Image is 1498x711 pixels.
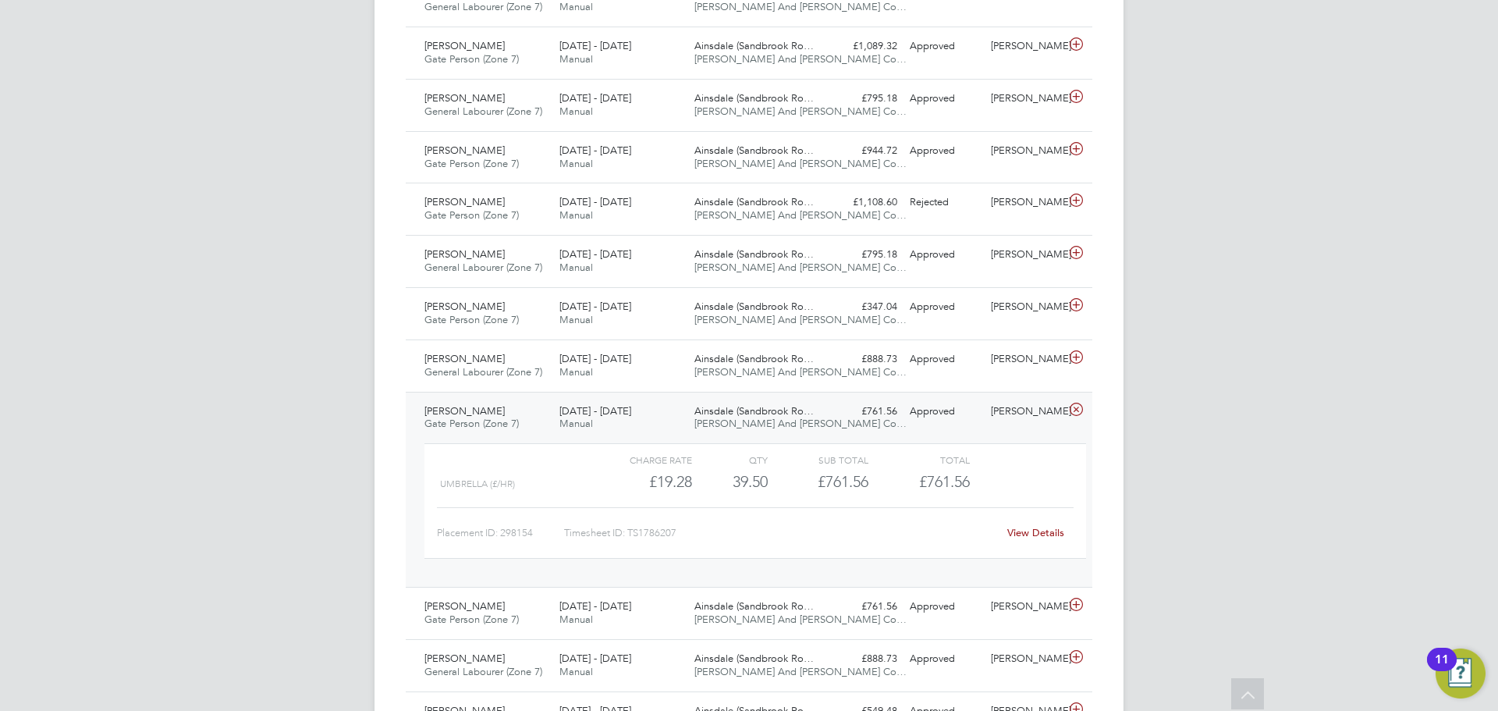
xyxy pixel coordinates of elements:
span: Manual [559,261,593,274]
div: Sub Total [768,450,868,469]
div: 39.50 [692,469,768,495]
span: [DATE] - [DATE] [559,352,631,365]
div: £761.56 [768,469,868,495]
span: Ainsdale (Sandbrook Ro… [694,652,814,665]
span: [PERSON_NAME] [424,91,505,105]
div: £761.56 [822,399,903,425]
div: Approved [903,34,985,59]
div: Approved [903,646,985,672]
span: [DATE] - [DATE] [559,300,631,313]
div: Approved [903,294,985,320]
span: [DATE] - [DATE] [559,195,631,208]
span: [PERSON_NAME] And [PERSON_NAME] Co… [694,52,907,66]
div: Placement ID: 298154 [437,521,564,546]
span: Manual [559,417,593,430]
div: Approved [903,399,985,425]
span: Manual [559,613,593,626]
span: Ainsdale (Sandbrook Ro… [694,195,814,208]
span: [PERSON_NAME] [424,652,505,665]
span: Ainsdale (Sandbrook Ro… [694,247,814,261]
div: £888.73 [822,347,903,372]
div: QTY [692,450,768,469]
span: [PERSON_NAME] [424,39,505,52]
span: General Labourer (Zone 7) [424,665,542,678]
div: [PERSON_NAME] [985,646,1066,672]
span: [DATE] - [DATE] [559,247,631,261]
div: £944.72 [822,138,903,164]
span: [PERSON_NAME] And [PERSON_NAME] Co… [694,261,907,274]
span: Gate Person (Zone 7) [424,208,519,222]
div: Charge rate [591,450,692,469]
span: Manual [559,208,593,222]
span: General Labourer (Zone 7) [424,261,542,274]
span: [DATE] - [DATE] [559,652,631,665]
span: General Labourer (Zone 7) [424,365,542,379]
div: Approved [903,242,985,268]
span: [PERSON_NAME] And [PERSON_NAME] Co… [694,313,907,326]
span: Gate Person (Zone 7) [424,613,519,626]
div: Approved [903,594,985,620]
span: Manual [559,52,593,66]
div: £795.18 [822,242,903,268]
div: £1,108.60 [822,190,903,215]
div: [PERSON_NAME] [985,594,1066,620]
span: [DATE] - [DATE] [559,39,631,52]
div: [PERSON_NAME] [985,347,1066,372]
span: [PERSON_NAME] And [PERSON_NAME] Co… [694,613,907,626]
div: [PERSON_NAME] [985,242,1066,268]
span: £761.56 [919,472,970,491]
span: [PERSON_NAME] [424,599,505,613]
div: [PERSON_NAME] [985,399,1066,425]
div: £19.28 [591,469,692,495]
span: [PERSON_NAME] And [PERSON_NAME] Co… [694,365,907,379]
span: Manual [559,157,593,170]
span: Gate Person (Zone 7) [424,52,519,66]
span: Manual [559,365,593,379]
span: [PERSON_NAME] [424,404,505,418]
span: [PERSON_NAME] [424,352,505,365]
span: Manual [559,665,593,678]
span: Gate Person (Zone 7) [424,157,519,170]
div: £795.18 [822,86,903,112]
span: [PERSON_NAME] And [PERSON_NAME] Co… [694,208,907,222]
span: Manual [559,105,593,118]
button: Open Resource Center, 11 new notifications [1436,649,1486,699]
span: Ainsdale (Sandbrook Ro… [694,39,814,52]
span: Ainsdale (Sandbrook Ro… [694,91,814,105]
span: Ainsdale (Sandbrook Ro… [694,599,814,613]
div: 11 [1435,659,1449,680]
span: [PERSON_NAME] And [PERSON_NAME] Co… [694,105,907,118]
div: Timesheet ID: TS1786207 [564,521,997,546]
span: [PERSON_NAME] [424,195,505,208]
div: Total [868,450,969,469]
div: [PERSON_NAME] [985,294,1066,320]
span: [DATE] - [DATE] [559,404,631,418]
span: Gate Person (Zone 7) [424,313,519,326]
span: [PERSON_NAME] [424,247,505,261]
a: View Details [1007,526,1064,539]
div: [PERSON_NAME] [985,138,1066,164]
span: General Labourer (Zone 7) [424,105,542,118]
span: Ainsdale (Sandbrook Ro… [694,144,814,157]
span: Gate Person (Zone 7) [424,417,519,430]
span: [DATE] - [DATE] [559,599,631,613]
span: Ainsdale (Sandbrook Ro… [694,300,814,313]
span: Manual [559,313,593,326]
span: [PERSON_NAME] And [PERSON_NAME] Co… [694,417,907,430]
div: Rejected [903,190,985,215]
span: [PERSON_NAME] And [PERSON_NAME] Co… [694,665,907,678]
div: £347.04 [822,294,903,320]
div: £1,089.32 [822,34,903,59]
div: Approved [903,347,985,372]
div: [PERSON_NAME] [985,190,1066,215]
span: [PERSON_NAME] And [PERSON_NAME] Co… [694,157,907,170]
span: Ainsdale (Sandbrook Ro… [694,352,814,365]
span: Ainsdale (Sandbrook Ro… [694,404,814,418]
span: [DATE] - [DATE] [559,144,631,157]
div: £761.56 [822,594,903,620]
div: [PERSON_NAME] [985,34,1066,59]
span: Umbrella (£/HR) [440,478,515,489]
div: Approved [903,138,985,164]
span: [PERSON_NAME] [424,144,505,157]
span: [DATE] - [DATE] [559,91,631,105]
